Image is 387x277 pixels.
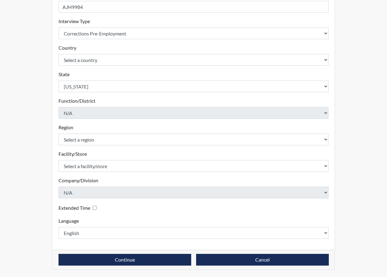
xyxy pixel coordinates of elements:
label: Region [58,124,73,131]
button: Continue [58,254,191,266]
label: Extended Time [58,204,90,212]
label: Country [58,44,76,52]
label: Company/Division [58,177,98,184]
label: State [58,71,70,78]
label: Interview Type [58,18,90,25]
button: Cancel [196,254,329,266]
label: Language [58,217,79,225]
div: Checking this box will provide the interviewee with an accomodation of extra time to answer each ... [58,203,99,212]
input: Insert a Registration ID, which needs to be a unique alphanumeric value for each interviewee [58,1,329,13]
label: Function/District [58,97,95,105]
label: Facility/Store [58,150,87,158]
